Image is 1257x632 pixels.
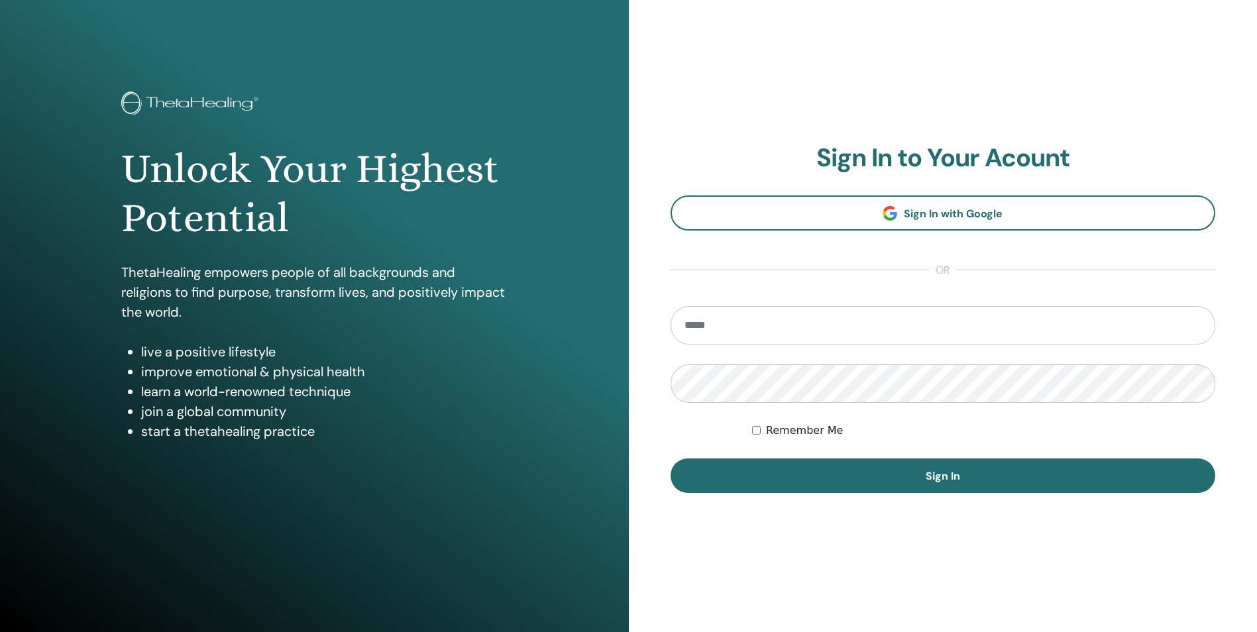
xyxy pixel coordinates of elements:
[141,362,507,382] li: improve emotional & physical health
[671,458,1216,493] button: Sign In
[904,207,1003,221] span: Sign In with Google
[121,144,507,243] h1: Unlock Your Highest Potential
[926,469,960,483] span: Sign In
[141,342,507,362] li: live a positive lifestyle
[141,421,507,441] li: start a thetahealing practice
[752,423,1215,439] div: Keep me authenticated indefinitely or until I manually logout
[671,195,1216,231] a: Sign In with Google
[121,262,507,322] p: ThetaHealing empowers people of all backgrounds and religions to find purpose, transform lives, a...
[141,382,507,401] li: learn a world-renowned technique
[671,143,1216,174] h2: Sign In to Your Acount
[766,423,844,439] label: Remember Me
[929,262,957,278] span: or
[141,401,507,421] li: join a global community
